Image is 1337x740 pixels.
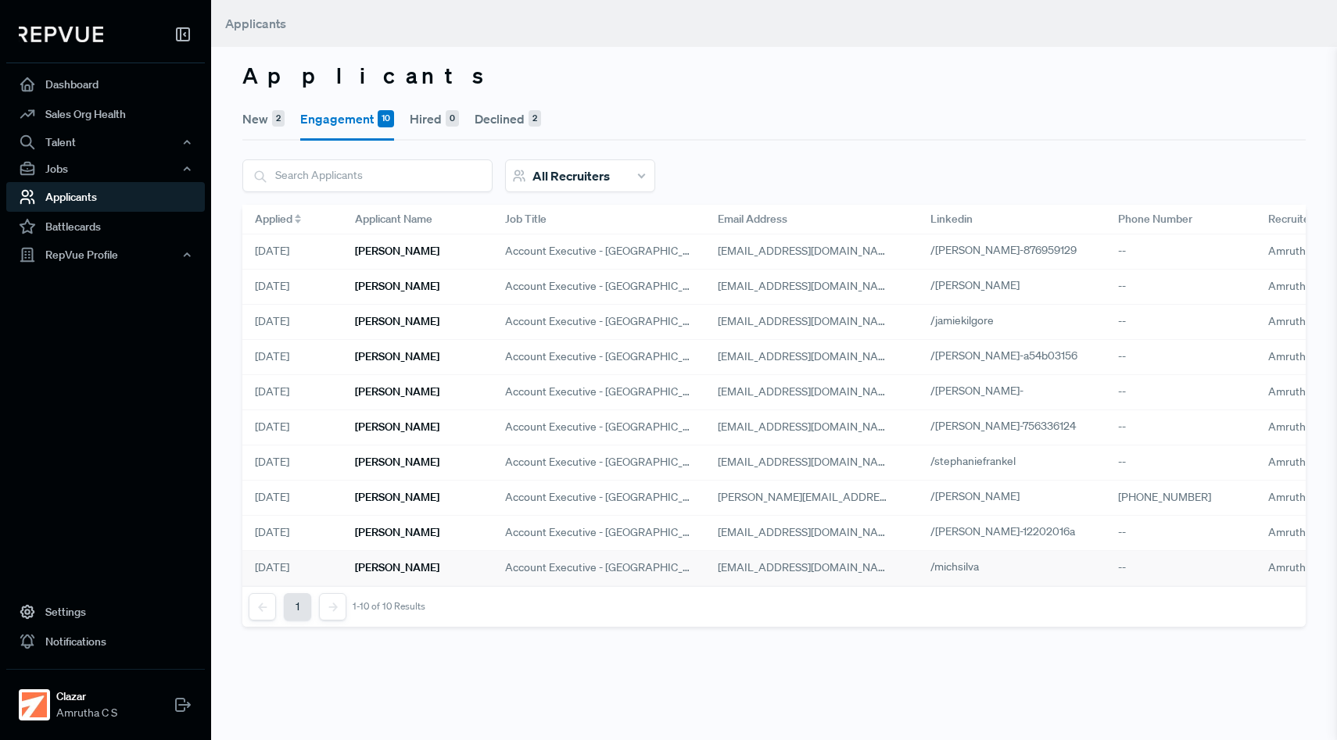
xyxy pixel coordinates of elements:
[505,524,693,541] span: Account Executive - [GEOGRAPHIC_DATA]
[6,70,205,99] a: Dashboard
[353,601,425,612] div: 1-10 of 10 Results
[249,593,276,620] button: Previous
[355,526,439,539] h6: [PERSON_NAME]
[930,419,1094,433] a: /[PERSON_NAME]-756336124
[355,211,432,227] span: Applicant Name
[1106,234,1256,270] div: --
[718,455,897,469] span: [EMAIL_ADDRESS][DOMAIN_NAME]
[355,420,439,434] h6: [PERSON_NAME]
[355,491,439,504] h6: [PERSON_NAME]
[19,27,103,42] img: RepVue
[505,313,693,330] span: Account Executive - [GEOGRAPHIC_DATA]
[242,234,342,270] div: [DATE]
[1106,340,1256,375] div: --
[255,211,292,227] span: Applied
[930,454,1016,468] span: /stephaniefrankel
[6,627,205,656] a: Notifications
[242,205,342,234] div: Toggle SortBy
[930,313,1012,327] a: /jamiekilgore
[300,97,394,141] button: Engagement10
[242,97,285,141] button: New2
[930,384,1023,398] span: /[PERSON_NAME]-
[718,244,897,258] span: [EMAIL_ADDRESS][DOMAIN_NAME]
[6,597,205,627] a: Settings
[532,168,610,184] span: All Recruiters
[718,525,897,539] span: [EMAIL_ADDRESS][DOMAIN_NAME]
[242,63,1306,89] h3: Applicants
[1268,384,1329,399] span: Amrutha C S
[718,560,897,574] span: [EMAIL_ADDRESS][DOMAIN_NAME]
[930,559,997,574] a: /michsilva
[718,420,897,434] span: [EMAIL_ADDRESS][DOMAIN_NAME]
[930,524,1093,538] a: /[PERSON_NAME]-12202016a
[410,97,459,141] button: Hired0
[242,551,342,586] div: [DATE]
[1106,410,1256,445] div: --
[930,489,1020,503] span: /[PERSON_NAME]
[930,313,994,327] span: /jamiekilgore
[6,241,205,268] div: RepVue Profile
[1106,445,1256,481] div: --
[355,456,439,469] h6: [PERSON_NAME]
[930,278,1038,292] a: /[PERSON_NAME]
[1268,314,1329,328] span: Amrutha C S
[355,280,439,293] h6: [PERSON_NAME]
[505,278,693,295] span: Account Executive - [GEOGRAPHIC_DATA]
[930,419,1076,433] span: /[PERSON_NAME]-756336124
[930,489,1038,503] a: /[PERSON_NAME]
[355,315,439,328] h6: [PERSON_NAME]
[718,490,981,504] span: [PERSON_NAME][EMAIL_ADDRESS][DOMAIN_NAME]
[718,349,897,363] span: [EMAIL_ADDRESS][DOMAIN_NAME]
[6,156,205,182] button: Jobs
[505,211,547,227] span: Job Title
[930,211,973,227] span: Linkedin
[6,669,205,727] a: ClazarClazarAmrutha C S
[505,454,693,470] span: Account Executive - [GEOGRAPHIC_DATA]
[475,97,541,141] button: Declined2
[242,410,342,445] div: [DATE]
[718,211,787,227] span: Email Address
[1106,481,1256,516] div: [PHONE_NUMBER]
[505,243,693,259] span: Account Executive - [GEOGRAPHIC_DATA]
[505,419,693,435] span: Account Executive - [GEOGRAPHIC_DATA]
[225,16,286,31] span: Applicants
[6,99,205,129] a: Sales Org Health
[1268,455,1329,469] span: Amrutha C S
[1106,305,1256,340] div: --
[930,349,1095,363] a: /[PERSON_NAME]-a54b03156
[1268,525,1329,539] span: Amrutha C S
[1106,375,1256,410] div: --
[319,593,346,620] button: Next
[6,129,205,156] button: Talent
[930,243,1095,257] a: /[PERSON_NAME]-876959129
[242,305,342,340] div: [DATE]
[1268,349,1329,363] span: Amrutha C S
[56,688,117,705] strong: Clazar
[930,384,1041,398] a: /[PERSON_NAME]-
[505,384,693,400] span: Account Executive - [GEOGRAPHIC_DATA]
[930,243,1077,257] span: /[PERSON_NAME]-876959129
[355,245,439,258] h6: [PERSON_NAME]
[355,385,439,399] h6: [PERSON_NAME]
[1118,211,1192,227] span: Phone Number
[1268,244,1329,258] span: Amrutha C S
[272,110,285,127] div: 2
[242,445,342,481] div: [DATE]
[718,384,897,399] span: [EMAIL_ADDRESS][DOMAIN_NAME]
[242,270,342,305] div: [DATE]
[930,559,979,574] span: /michsilva
[6,212,205,241] a: Battlecards
[249,593,425,620] nav: pagination
[56,705,117,721] span: Amrutha C S
[930,524,1075,538] span: /[PERSON_NAME]-12202016a
[505,489,693,506] span: Account Executive - [GEOGRAPHIC_DATA]
[1268,560,1329,574] span: Amrutha C S
[242,481,342,516] div: [DATE]
[378,110,394,127] div: 10
[355,561,439,574] h6: [PERSON_NAME]
[505,559,693,576] span: Account Executive - [GEOGRAPHIC_DATA]
[1268,420,1329,434] span: Amrutha C S
[529,110,541,127] div: 2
